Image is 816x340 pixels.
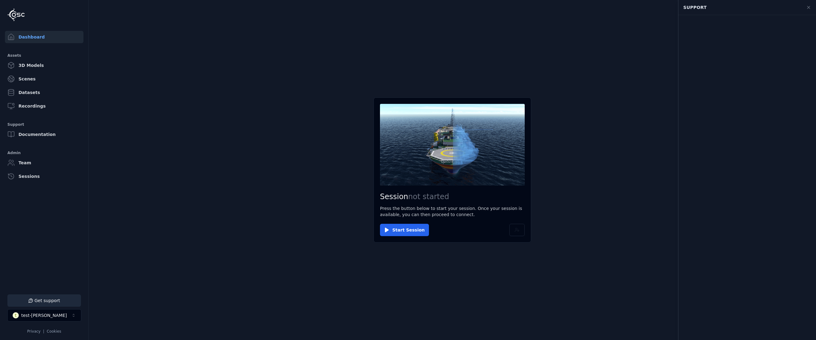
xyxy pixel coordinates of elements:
[13,312,19,318] div: t
[408,192,449,201] span: not started
[47,329,61,334] a: Cookies
[27,329,40,334] a: Privacy
[380,205,525,218] p: Press the button below to start your session. Once your session is available, you can then procee...
[678,15,816,335] div: Chat Widget
[380,192,525,202] h2: Session
[7,309,81,322] button: Select a workspace
[380,224,429,236] button: Start Session
[680,2,802,13] div: Support
[43,329,44,334] span: |
[21,312,67,318] div: test-[PERSON_NAME]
